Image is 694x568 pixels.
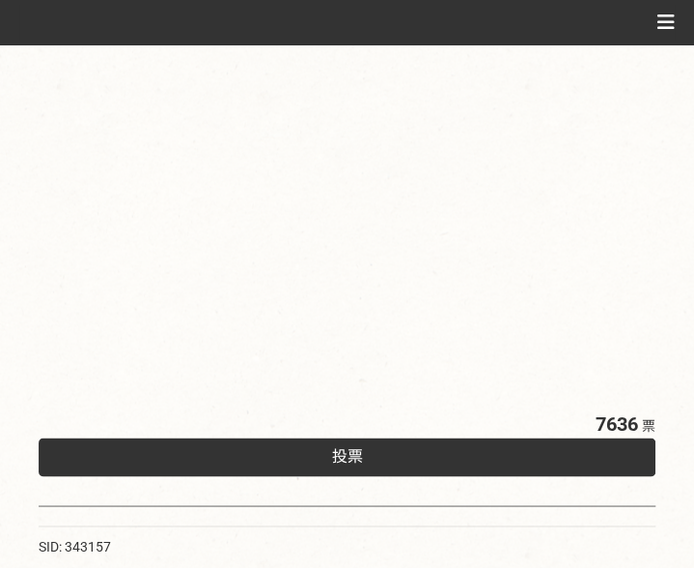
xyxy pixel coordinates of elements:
span: 7636 [596,412,638,435]
iframe: Facebook Share [486,536,583,555]
span: 票 [642,417,655,433]
span: SID: 343157 [39,538,111,554]
span: 投票 [332,446,363,465]
iframe: Iframe [29,41,665,399]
